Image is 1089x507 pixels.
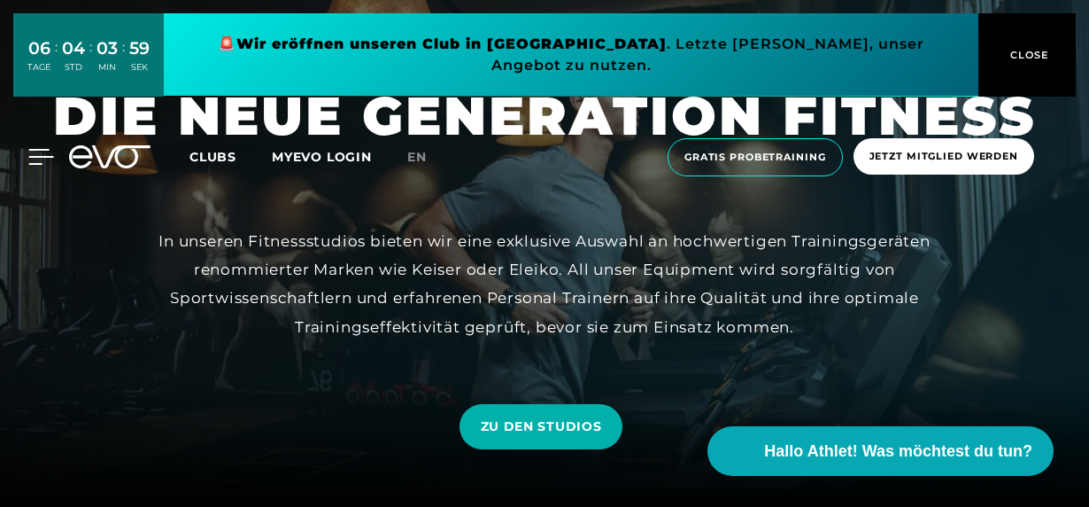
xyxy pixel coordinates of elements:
[62,35,85,61] div: 04
[97,35,118,61] div: 03
[55,37,58,84] div: :
[129,35,150,61] div: 59
[662,138,848,176] a: Gratis Probetraining
[848,138,1039,176] a: Jetzt Mitglied werden
[707,426,1054,476] button: Hallo Athlet! Was möchtest du tun?
[189,149,236,165] span: Clubs
[27,35,50,61] div: 06
[272,149,372,165] a: MYEVO LOGIN
[27,61,50,74] div: TAGE
[764,440,1032,464] span: Hallo Athlet! Was möchtest du tun?
[481,417,602,436] span: ZU DEN STUDIOS
[189,148,272,165] a: Clubs
[1006,47,1049,63] span: CLOSE
[407,149,427,165] span: en
[684,150,826,165] span: Gratis Probetraining
[89,37,92,84] div: :
[146,227,943,341] div: In unseren Fitnessstudios bieten wir eine exklusive Auswahl an hochwertigen Trainingsgeräten reno...
[122,37,125,84] div: :
[869,149,1018,164] span: Jetzt Mitglied werden
[62,61,85,74] div: STD
[460,391,630,463] a: ZU DEN STUDIOS
[978,13,1076,97] button: CLOSE
[97,61,118,74] div: MIN
[407,147,448,168] a: en
[129,61,150,74] div: SEK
